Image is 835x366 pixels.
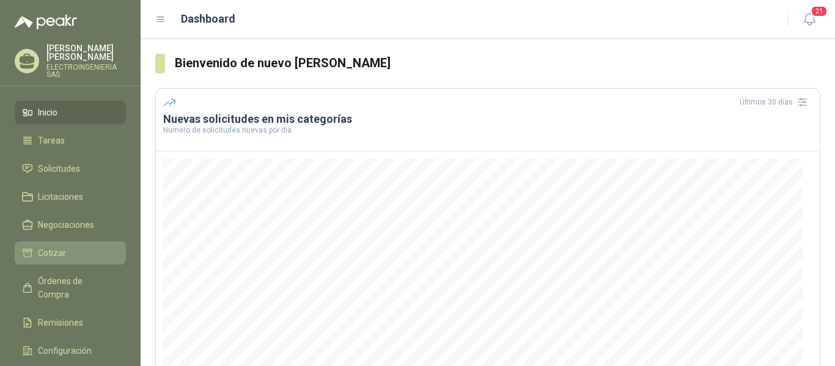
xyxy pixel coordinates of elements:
a: Configuración [15,339,126,362]
span: Tareas [38,134,65,147]
h3: Nuevas solicitudes en mis categorías [163,112,812,126]
span: Negociaciones [38,218,94,232]
a: Negociaciones [15,213,126,236]
span: Inicio [38,106,57,119]
a: Remisiones [15,311,126,334]
span: Cotizar [38,246,66,260]
p: Número de solicitudes nuevas por día [163,126,812,134]
span: Remisiones [38,316,83,329]
span: Configuración [38,344,92,357]
h3: Bienvenido de nuevo [PERSON_NAME] [175,54,820,73]
a: Tareas [15,129,126,152]
span: Licitaciones [38,190,83,203]
span: Solicitudes [38,162,80,175]
a: Inicio [15,101,126,124]
div: Últimos 30 días [740,92,812,112]
span: 21 [811,5,828,17]
a: Órdenes de Compra [15,269,126,306]
p: ELECTROINGENIERIA SAS [46,64,126,78]
img: Logo peakr [15,15,77,29]
h1: Dashboard [181,10,235,27]
span: Órdenes de Compra [38,274,114,301]
a: Solicitudes [15,157,126,180]
a: Licitaciones [15,185,126,208]
button: 21 [798,9,820,31]
p: [PERSON_NAME] [PERSON_NAME] [46,44,126,61]
a: Cotizar [15,241,126,265]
